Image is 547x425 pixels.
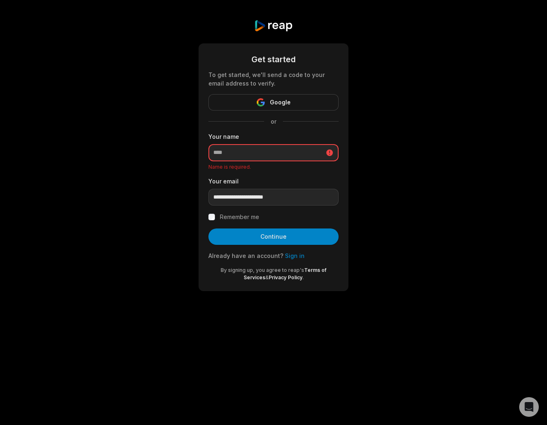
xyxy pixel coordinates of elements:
[208,164,339,170] p: Name is required.
[220,212,259,222] label: Remember me
[270,97,291,107] span: Google
[285,252,305,259] a: Sign in
[265,274,269,280] span: &
[208,252,283,259] span: Already have an account?
[208,132,339,141] label: Your name
[208,228,339,245] button: Continue
[264,117,283,126] span: or
[519,397,539,417] div: Open Intercom Messenger
[221,267,304,273] span: By signing up, you agree to reap's
[303,274,304,280] span: .
[208,177,339,185] label: Your email
[254,20,293,32] img: reap
[208,94,339,111] button: Google
[208,70,339,88] div: To get started, we'll send a code to your email address to verify.
[269,274,303,280] a: Privacy Policy
[208,53,339,66] div: Get started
